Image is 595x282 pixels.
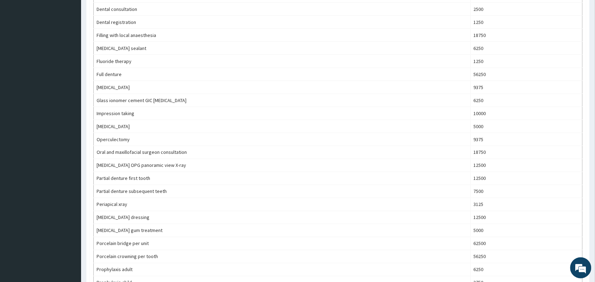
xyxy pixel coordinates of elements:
td: Prophylaxis adult [94,263,471,276]
div: Minimize live chat window [116,4,133,20]
td: Porcelain crowning per tooth [94,250,471,263]
td: 1250 [471,55,582,68]
td: Glass ionomer cement GIC [MEDICAL_DATA] [94,94,471,107]
td: Operculectomy [94,133,471,146]
td: [MEDICAL_DATA] gum treatment [94,224,471,237]
textarea: Type your message and hit 'Enter' [4,192,134,217]
td: 2500 [471,3,582,16]
td: [MEDICAL_DATA] [94,81,471,94]
td: 18750 [471,146,582,159]
span: We're online! [41,89,97,160]
td: 6250 [471,42,582,55]
td: Partial denture subsequent teeth [94,185,471,198]
td: Partial denture first tooth [94,172,471,185]
td: 18750 [471,29,582,42]
td: [MEDICAL_DATA] OPG panoramic view X-ray [94,159,471,172]
td: Fluoride therapy [94,55,471,68]
td: 3125 [471,198,582,211]
img: d_794563401_company_1708531726252_794563401 [13,35,29,53]
td: Porcelain bridge per unit [94,237,471,250]
td: 6250 [471,94,582,107]
td: Filling with local anaesthesia [94,29,471,42]
td: [MEDICAL_DATA] sealant [94,42,471,55]
td: [MEDICAL_DATA] dressing [94,211,471,224]
td: 62500 [471,237,582,250]
td: 9375 [471,133,582,146]
td: Dental registration [94,16,471,29]
td: 10000 [471,107,582,120]
td: 6250 [471,263,582,276]
td: 12500 [471,172,582,185]
td: 5000 [471,120,582,133]
td: 7500 [471,185,582,198]
td: 56250 [471,68,582,81]
td: Full denture [94,68,471,81]
td: Periapical xray [94,198,471,211]
td: Dental consultation [94,3,471,16]
td: 1250 [471,16,582,29]
td: [MEDICAL_DATA] [94,120,471,133]
td: 12500 [471,159,582,172]
td: 56250 [471,250,582,263]
td: Impression taking [94,107,471,120]
td: Oral and maxillofacial surgeon consultation [94,146,471,159]
td: 5000 [471,224,582,237]
div: Chat with us now [37,39,118,49]
td: 9375 [471,81,582,94]
td: 12500 [471,211,582,224]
